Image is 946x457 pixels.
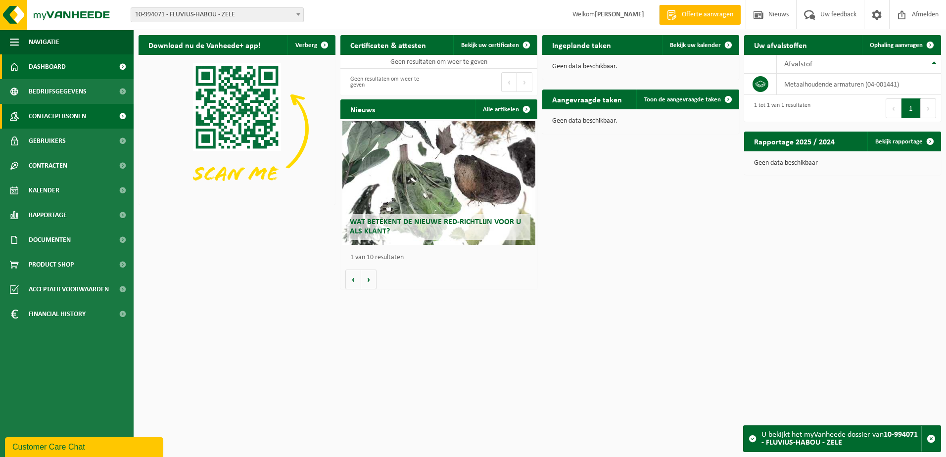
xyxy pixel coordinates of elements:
[350,254,532,261] p: 1 van 10 resultaten
[29,129,66,153] span: Gebruikers
[659,5,741,25] a: Offerte aanvragen
[350,218,521,235] span: Wat betekent de nieuwe RED-richtlijn voor u als klant?
[295,42,317,48] span: Verberg
[744,35,817,54] h2: Uw afvalstoffen
[29,228,71,252] span: Documenten
[862,35,940,55] a: Ophaling aanvragen
[886,98,901,118] button: Previous
[139,35,271,54] h2: Download nu de Vanheede+ app!
[345,71,434,93] div: Geen resultaten om weer te geven
[340,99,385,119] h2: Nieuws
[662,35,738,55] a: Bekijk uw kalender
[754,160,931,167] p: Geen data beschikbaar
[501,72,517,92] button: Previous
[901,98,921,118] button: 1
[361,270,377,289] button: Volgende
[287,35,334,55] button: Verberg
[29,153,67,178] span: Contracten
[29,277,109,302] span: Acceptatievoorwaarden
[552,63,729,70] p: Geen data beschikbaar.
[867,132,940,151] a: Bekijk rapportage
[340,55,537,69] td: Geen resultaten om weer te geven
[5,435,165,457] iframe: chat widget
[461,42,519,48] span: Bekijk uw certificaten
[784,60,812,68] span: Afvalstof
[670,42,721,48] span: Bekijk uw kalender
[870,42,923,48] span: Ophaling aanvragen
[475,99,536,119] a: Alle artikelen
[29,79,87,104] span: Bedrijfsgegevens
[29,104,86,129] span: Contactpersonen
[761,431,918,447] strong: 10-994071 - FLUVIUS-HABOU - ZELE
[517,72,532,92] button: Next
[749,97,810,119] div: 1 tot 1 van 1 resultaten
[29,203,67,228] span: Rapportage
[921,98,936,118] button: Next
[542,90,632,109] h2: Aangevraagde taken
[644,96,721,103] span: Toon de aangevraagde taken
[29,252,74,277] span: Product Shop
[636,90,738,109] a: Toon de aangevraagde taken
[29,302,86,326] span: Financial History
[340,35,436,54] h2: Certificaten & attesten
[345,270,361,289] button: Vorige
[453,35,536,55] a: Bekijk uw certificaten
[139,55,335,203] img: Download de VHEPlus App
[29,178,59,203] span: Kalender
[552,118,729,125] p: Geen data beschikbaar.
[131,8,303,22] span: 10-994071 - FLUVIUS-HABOU - ZELE
[777,74,941,95] td: metaalhoudende armaturen (04-001441)
[679,10,736,20] span: Offerte aanvragen
[595,11,644,18] strong: [PERSON_NAME]
[131,7,304,22] span: 10-994071 - FLUVIUS-HABOU - ZELE
[29,30,59,54] span: Navigatie
[542,35,621,54] h2: Ingeplande taken
[761,426,921,452] div: U bekijkt het myVanheede dossier van
[744,132,845,151] h2: Rapportage 2025 / 2024
[342,121,535,245] a: Wat betekent de nieuwe RED-richtlijn voor u als klant?
[29,54,66,79] span: Dashboard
